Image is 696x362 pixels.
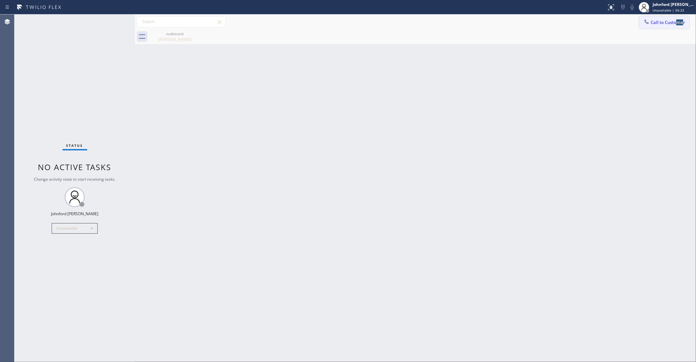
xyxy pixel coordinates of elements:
[34,176,115,182] span: Change activity state to start receiving tasks.
[150,29,200,44] div: Amit Kochhar
[628,3,637,12] button: Mute
[66,143,83,148] span: Status
[653,8,684,13] span: Unavailable | 56:23
[653,2,694,7] div: Johnford [PERSON_NAME]
[51,211,98,217] div: Johnford [PERSON_NAME]
[639,16,689,29] button: Call to Customer
[38,162,112,172] span: No active tasks
[150,31,200,36] div: outbound
[150,36,200,42] div: [PERSON_NAME]
[651,19,685,25] span: Call to Customer
[52,223,98,234] div: Unavailable
[137,16,225,27] input: Search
